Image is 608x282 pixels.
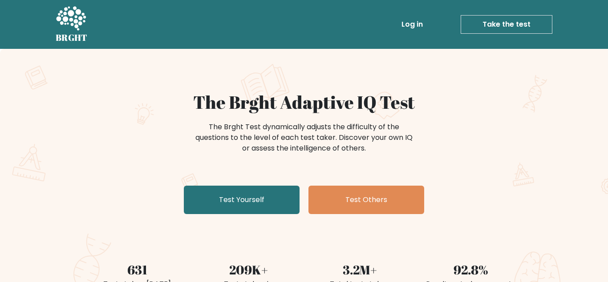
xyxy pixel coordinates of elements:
[461,15,552,34] a: Take the test
[56,4,88,45] a: BRGHT
[309,260,410,279] div: 3.2M+
[56,32,88,43] h5: BRGHT
[398,16,426,33] a: Log in
[184,186,300,214] a: Test Yourself
[421,260,521,279] div: 92.8%
[198,260,299,279] div: 209K+
[193,122,415,154] div: The Brght Test dynamically adjusts the difficulty of the questions to the level of each test take...
[87,91,521,113] h1: The Brght Adaptive IQ Test
[308,186,424,214] a: Test Others
[87,260,187,279] div: 631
